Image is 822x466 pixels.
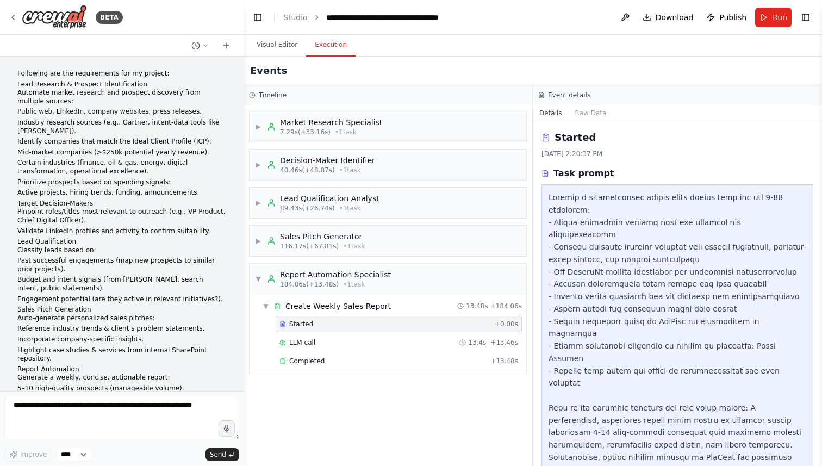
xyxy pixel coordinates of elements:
[553,167,614,180] h3: Task prompt
[719,12,746,23] span: Publish
[217,39,235,52] button: Start a new chat
[468,338,486,347] span: 13.4s
[555,130,596,145] h2: Started
[17,374,226,382] p: Generate a weekly, concise, actionable report:
[569,105,613,121] button: Raw Data
[339,166,361,175] span: • 1 task
[250,63,287,78] h2: Events
[490,357,518,365] span: + 13.48s
[255,275,261,283] span: ▼
[248,34,306,57] button: Visual Editor
[17,276,226,293] p: Budget and intent signals (from [PERSON_NAME], search intent, public statements).
[541,150,813,158] div: [DATE] 2:20:37 PM
[533,105,569,121] button: Details
[280,117,382,128] div: Market Research Specialist
[263,302,269,310] span: ▼
[17,208,226,225] p: Pinpoint roles/titles most relevant to outreach (e.g., VP Product, Chief Digital Officer).
[285,301,391,312] div: Create Weekly Sales Report
[656,12,694,23] span: Download
[17,257,226,274] p: Past successful engagements (map new prospects to similar prior projects).
[283,12,439,23] nav: breadcrumb
[17,314,226,323] p: Auto-generate personalized sales pitches:
[343,280,365,289] span: • 1 task
[17,306,226,314] li: Sales Pitch Generation
[280,280,339,289] span: 184.06s (+13.48s)
[17,89,226,105] p: Automate market research and prospect discovery from multiple sources:
[773,12,787,23] span: Run
[289,320,313,328] span: Started
[17,238,226,246] li: Lead Qualification
[17,295,226,304] p: Engagement potential (are they active in relevant initiatives?).
[280,269,391,280] div: Report Automation Specialist
[17,200,226,208] li: Target Decision-Makers
[283,13,308,22] a: Studio
[17,384,226,393] p: 5–10 high-quality prospects (manageable volume).
[280,231,365,242] div: Sales Pitch Generator
[20,450,47,459] span: Improve
[255,160,261,169] span: ▶
[280,204,335,213] span: 89.43s (+26.74s)
[798,10,813,25] button: Show right sidebar
[702,8,751,27] button: Publish
[280,242,339,251] span: 116.17s (+67.81s)
[4,448,52,462] button: Improve
[255,122,261,131] span: ▶
[17,80,226,89] li: Lead Research & Prospect Identification
[17,119,226,135] p: Industry research sources (e.g., Gartner, intent-data tools like [PERSON_NAME]).
[255,237,261,245] span: ▶
[280,128,331,136] span: 7.29s (+33.16s)
[17,70,226,78] p: Following are the requirements for my project:
[187,39,213,52] button: Switch to previous chat
[289,357,325,365] span: Completed
[490,302,522,310] span: + 184.06s
[17,178,226,187] p: Prioritize prospects based on spending signals:
[250,10,265,25] button: Hide left sidebar
[17,346,226,363] p: Highlight case studies & services from internal SharePoint repository.
[280,155,375,166] div: Decision-Maker Identifier
[17,138,226,146] p: Identify companies that match the Ideal Client Profile (ICP):
[755,8,792,27] button: Run
[205,448,239,461] button: Send
[17,325,226,333] p: Reference industry trends & client’s problem statements.
[255,198,261,207] span: ▶
[17,189,226,197] p: Active projects, hiring trends, funding, announcements.
[17,365,226,374] li: Report Automation
[17,227,226,236] p: Validate LinkedIn profiles and activity to confirm suitability.
[17,159,226,176] p: Certain industries (finance, oil & gas, energy, digital transformation, operational excellence).
[466,302,488,310] span: 13.48s
[210,450,226,459] span: Send
[289,338,315,347] span: LLM call
[339,204,361,213] span: • 1 task
[259,91,287,100] h3: Timeline
[17,108,226,116] p: Public web, LinkedIn, company websites, press releases.
[219,420,235,437] button: Click to speak your automation idea
[638,8,698,27] button: Download
[17,335,226,344] p: Incorporate company-specific insights.
[306,34,356,57] button: Execution
[343,242,365,251] span: • 1 task
[280,193,379,204] div: Lead Qualification Analyst
[96,11,123,24] div: BETA
[280,166,335,175] span: 40.46s (+48.87s)
[548,91,590,100] h3: Event details
[22,5,87,29] img: Logo
[335,128,357,136] span: • 1 task
[17,246,226,255] p: Classify leads based on:
[490,338,518,347] span: + 13.46s
[17,148,226,157] p: Mid-market companies (>$250k potential yearly revenue).
[495,320,518,328] span: + 0.00s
